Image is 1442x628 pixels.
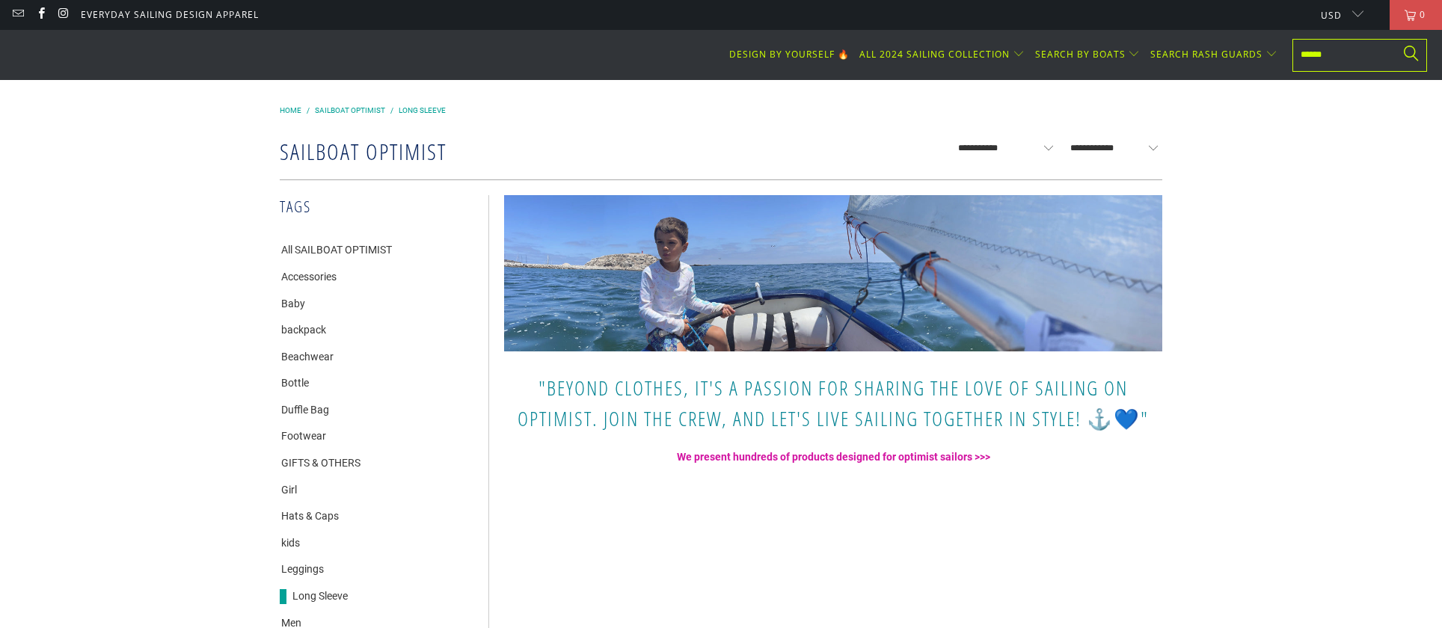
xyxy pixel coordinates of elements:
span: DESIGN BY YOURSELF 🔥 [729,48,850,61]
a: Girl [280,483,297,498]
a: Boatbranding on Facebook [34,8,46,21]
span: / [307,106,310,114]
a: Beachwear [280,350,334,365]
a: SAILBOAT OPTIMIST [315,106,385,114]
span: "Beyond clothes, it's a passion for sharing the love of sailing on Optimist. Join the crew, and l... [518,374,1149,432]
a: Footwear [280,429,326,444]
span: ALL 2024 SAILING COLLECTION [859,48,1010,61]
span: SEARCH RASH GUARDS [1150,48,1262,61]
a: Long Sleeve [280,589,348,604]
a: Long Sleeve [399,106,446,114]
span: USD [1321,9,1342,22]
a: Boatbranding on Instagram [57,8,70,21]
h1: SAILBOAT OPTIMIST [280,132,714,168]
strong: We present hundreds of products designed for optimist sailors >>> [677,451,990,463]
a: Leggings [280,562,324,577]
a: Bottle [280,376,309,391]
nav: Translation missing: en.navigation.header.main_nav [729,37,1277,73]
a: Hats & Caps [280,509,339,524]
a: Accessories [280,270,337,285]
a: Email Boatbranding [11,8,24,21]
a: Everyday Sailing Design Apparel [81,7,259,23]
a: backpack [280,323,326,338]
summary: ALL 2024 SAILING COLLECTION [859,37,1025,73]
a: Duffle Bag [280,403,329,418]
span: SEARCH BY BOATS [1035,48,1126,61]
a: Baby [280,297,305,312]
a: Home [280,106,301,114]
a: DESIGN BY YOURSELF 🔥 [729,37,850,73]
summary: SEARCH RASH GUARDS [1150,37,1277,73]
a: GIFTS & OTHERS [280,456,360,471]
span: / [390,106,393,114]
a: kids [280,536,300,551]
summary: SEARCH BY BOATS [1035,37,1141,73]
a: All SAILBOAT OPTIMIST [280,243,392,258]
